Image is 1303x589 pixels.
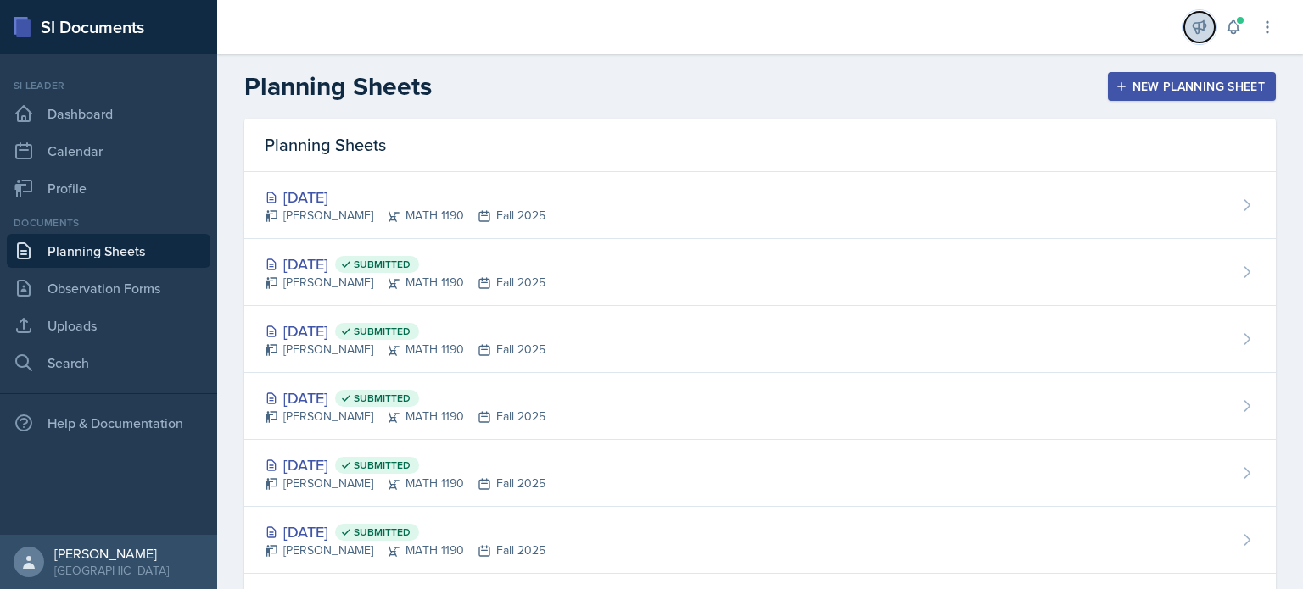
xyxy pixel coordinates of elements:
div: [PERSON_NAME] MATH 1190 Fall 2025 [265,475,545,492]
a: [DATE] Submitted [PERSON_NAME]MATH 1190Fall 2025 [244,507,1276,574]
div: [DATE] [265,320,545,342]
a: [DATE] [PERSON_NAME]MATH 1190Fall 2025 [244,172,1276,239]
span: Submitted [354,325,411,338]
div: Planning Sheets [244,119,1276,172]
a: Search [7,346,210,380]
div: [DATE] [265,520,545,543]
a: Calendar [7,134,210,168]
div: [DATE] [265,186,545,208]
h2: Planning Sheets [244,71,432,102]
div: [PERSON_NAME] MATH 1190 Fall 2025 [265,408,545,425]
div: [PERSON_NAME] MATH 1190 Fall 2025 [265,341,545,358]
a: Dashboard [7,97,210,131]
a: [DATE] Submitted [PERSON_NAME]MATH 1190Fall 2025 [244,440,1276,507]
div: [DATE] [265,386,545,409]
div: [GEOGRAPHIC_DATA] [54,562,169,579]
span: Submitted [354,525,411,539]
div: New Planning Sheet [1119,80,1265,93]
a: [DATE] Submitted [PERSON_NAME]MATH 1190Fall 2025 [244,306,1276,373]
span: Submitted [354,392,411,405]
a: Planning Sheets [7,234,210,268]
span: Submitted [354,258,411,271]
div: [PERSON_NAME] MATH 1190 Fall 2025 [265,274,545,292]
div: [PERSON_NAME] MATH 1190 Fall 2025 [265,542,545,559]
div: [DATE] [265,453,545,476]
a: Observation Forms [7,271,210,305]
span: Submitted [354,458,411,472]
a: [DATE] Submitted [PERSON_NAME]MATH 1190Fall 2025 [244,373,1276,440]
div: Help & Documentation [7,406,210,440]
a: [DATE] Submitted [PERSON_NAME]MATH 1190Fall 2025 [244,239,1276,306]
div: Si leader [7,78,210,93]
div: Documents [7,215,210,231]
button: New Planning Sheet [1108,72,1276,101]
div: [PERSON_NAME] [54,545,169,562]
a: Profile [7,171,210,205]
div: [PERSON_NAME] MATH 1190 Fall 2025 [265,207,545,225]
a: Uploads [7,308,210,342]
div: [DATE] [265,253,545,275]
